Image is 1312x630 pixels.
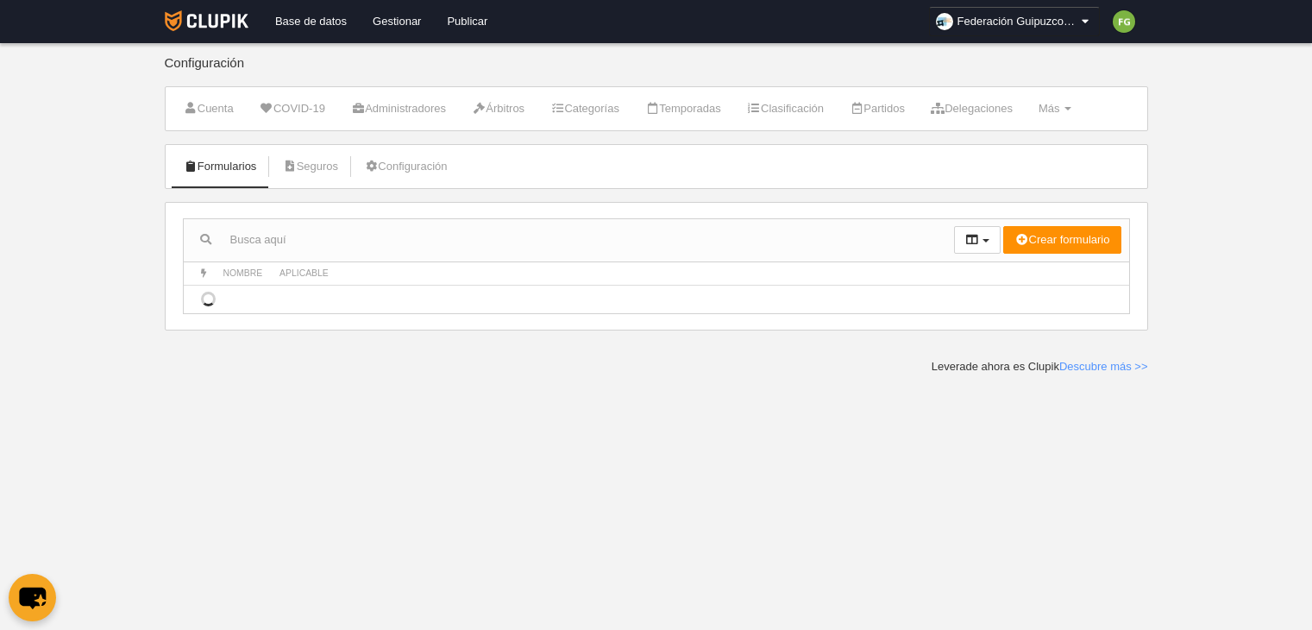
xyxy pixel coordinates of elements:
[738,96,833,122] a: Clasificación
[1039,102,1060,115] span: Más
[932,359,1148,375] div: Leverade ahora es Clupik
[279,268,329,278] span: Aplicable
[1113,10,1135,33] img: c2l6ZT0zMHgzMCZmcz05JnRleHQ9RkcmYmc9N2NiMzQy.png
[184,227,954,253] input: Busca aquí
[936,13,953,30] img: Oa6jit2xFCnu.30x30.jpg
[921,96,1022,122] a: Delegaciones
[250,96,335,122] a: COVID-19
[9,574,56,621] button: chat-button
[355,154,456,180] a: Configuración
[636,96,731,122] a: Temporadas
[223,268,263,278] span: Nombre
[342,96,455,122] a: Administradores
[929,7,1100,36] a: Federación Guipuzcoana de Voleibol
[957,13,1078,30] span: Federación Guipuzcoana de Voleibol
[1059,360,1148,373] a: Descubre más >>
[165,10,248,31] img: Clupik
[840,96,914,122] a: Partidos
[165,56,1148,86] div: Configuración
[1003,226,1121,254] button: Crear formulario
[174,154,267,180] a: Formularios
[174,96,243,122] a: Cuenta
[1029,96,1081,122] a: Más
[541,96,629,122] a: Categorías
[462,96,534,122] a: Árbitros
[273,154,348,180] a: Seguros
